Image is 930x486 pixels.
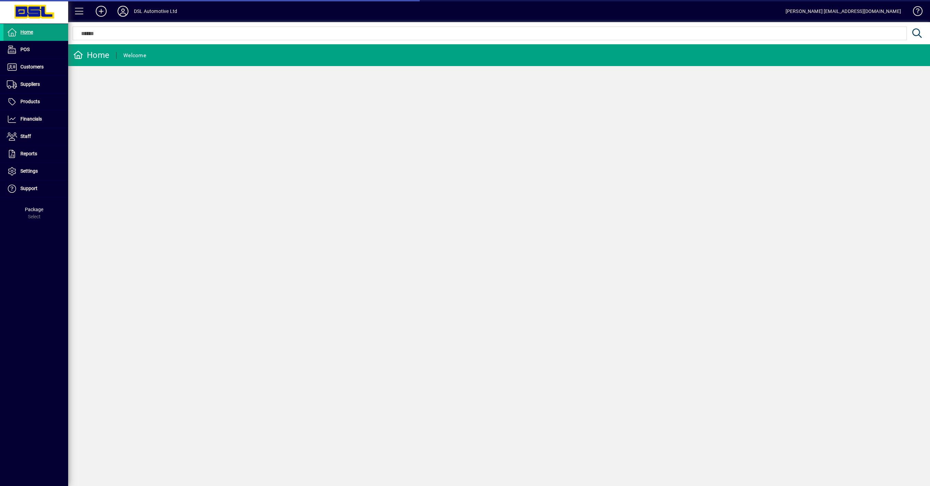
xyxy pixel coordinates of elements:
span: Package [25,207,43,212]
a: Products [3,93,68,110]
a: Knowledge Base [908,1,921,23]
span: Reports [20,151,37,156]
button: Add [90,5,112,17]
div: DSL Automotive Ltd [134,6,177,17]
div: [PERSON_NAME] [EMAIL_ADDRESS][DOMAIN_NAME] [786,6,901,17]
span: Financials [20,116,42,122]
a: Financials [3,111,68,128]
a: POS [3,41,68,58]
span: POS [20,47,30,52]
span: Settings [20,168,38,174]
span: Support [20,186,37,191]
a: Customers [3,59,68,76]
span: Customers [20,64,44,69]
a: Settings [3,163,68,180]
span: Home [20,29,33,35]
div: Welcome [123,50,146,61]
span: Suppliers [20,81,40,87]
div: Home [73,50,109,61]
button: Profile [112,5,134,17]
span: Staff [20,134,31,139]
a: Support [3,180,68,197]
a: Staff [3,128,68,145]
span: Products [20,99,40,104]
a: Suppliers [3,76,68,93]
a: Reports [3,145,68,162]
